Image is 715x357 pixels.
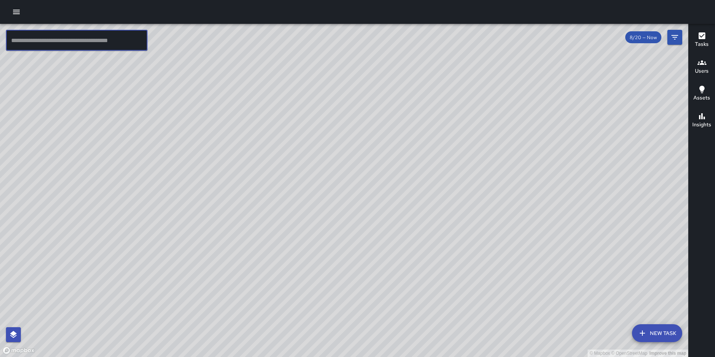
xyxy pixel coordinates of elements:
h6: Insights [692,121,711,129]
button: Filters [667,30,682,45]
span: 8/20 — Now [625,34,661,41]
button: Users [689,54,715,80]
button: New Task [632,324,682,342]
button: Tasks [689,27,715,54]
h6: Users [695,67,709,75]
button: Assets [689,80,715,107]
h6: Tasks [695,40,709,48]
h6: Assets [693,94,710,102]
button: Insights [689,107,715,134]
